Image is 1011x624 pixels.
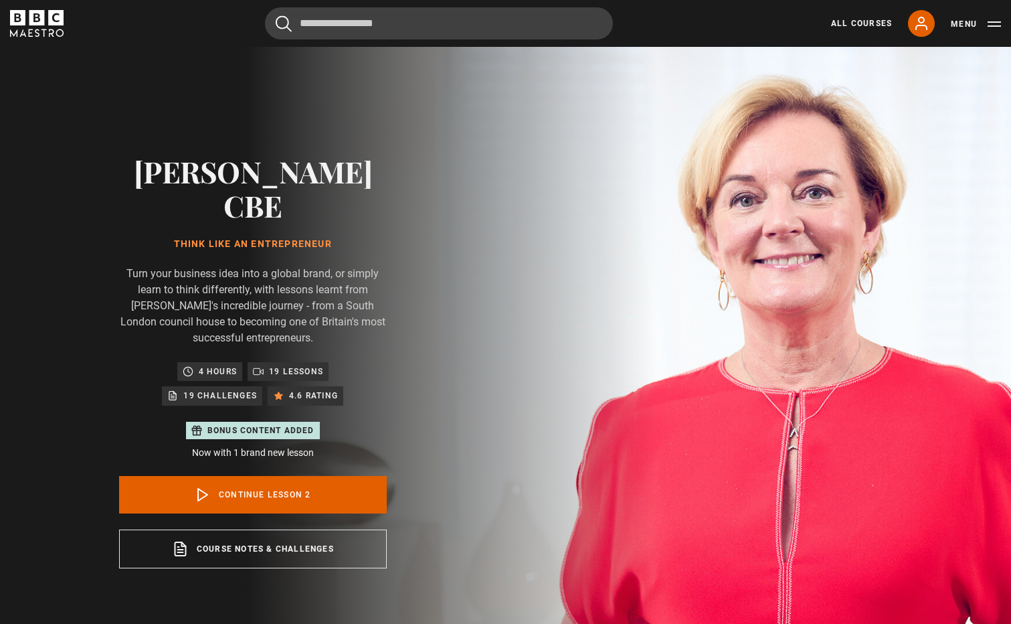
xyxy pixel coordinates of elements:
button: Submit the search query [276,15,292,32]
button: Toggle navigation [951,17,1001,31]
svg: BBC Maestro [10,10,64,37]
p: 4 hours [199,365,237,378]
p: Turn your business idea into a global brand, or simply learn to think differently, with lessons l... [119,266,387,346]
h2: [PERSON_NAME] CBE [119,154,387,223]
h1: Think Like an Entrepreneur [119,239,387,250]
p: 19 Challenges [183,389,257,402]
p: Now with 1 brand new lesson [119,446,387,460]
p: 19 lessons [269,365,323,378]
input: Search [265,7,613,40]
p: 4.6 rating [289,389,338,402]
p: Bonus content added [207,424,314,437]
a: All Courses [831,17,892,29]
a: Continue lesson 2 [119,476,387,514]
a: Course notes & Challenges [119,530,387,568]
